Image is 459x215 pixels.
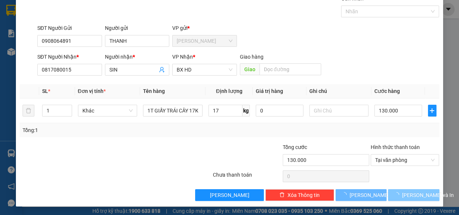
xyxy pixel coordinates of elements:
input: Ghi Chú [309,105,369,117]
span: VP Nhận [172,54,193,60]
span: kg [242,105,250,117]
span: delete [279,192,285,198]
div: VP gửi [172,24,237,32]
div: Chưa thanh toán [212,171,282,184]
span: Tại văn phòng [375,155,435,166]
span: Đơn vị tính [78,88,106,94]
span: plus [428,108,436,114]
button: deleteXóa Thông tin [265,189,334,201]
div: Người gửi [105,24,170,32]
span: [PERSON_NAME] và In [402,191,454,199]
div: Người nhận [105,53,170,61]
input: 0 [256,105,303,117]
span: Tổng cước [283,144,307,150]
span: loading [394,192,402,197]
span: Giao [240,63,259,75]
button: [PERSON_NAME] [195,189,264,201]
span: Bảo Lộc [177,35,232,46]
span: user-add [159,67,165,73]
span: [PERSON_NAME] [350,191,389,199]
button: delete [23,105,34,117]
button: [PERSON_NAME] và In [388,189,439,201]
span: Cước hàng [374,88,400,94]
span: SL [42,88,48,94]
span: Định lượng [216,88,242,94]
input: Dọc đường [259,63,321,75]
span: Tên hàng [143,88,165,94]
button: plus [428,105,436,117]
th: Ghi chú [306,84,372,98]
div: SĐT Người Gửi [37,24,102,32]
span: Giao hàng [240,54,263,60]
span: loading [341,192,350,197]
span: BX HD [177,64,232,75]
span: Khác [82,105,133,116]
span: Xóa Thông tin [288,191,320,199]
div: Tổng: 1 [23,126,178,134]
div: SĐT Người Nhận [37,53,102,61]
button: [PERSON_NAME] [336,189,387,201]
span: Giá trị hàng [256,88,283,94]
label: Hình thức thanh toán [371,144,420,150]
input: VD: Bàn, Ghế [143,105,203,117]
span: [PERSON_NAME] [210,191,249,199]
